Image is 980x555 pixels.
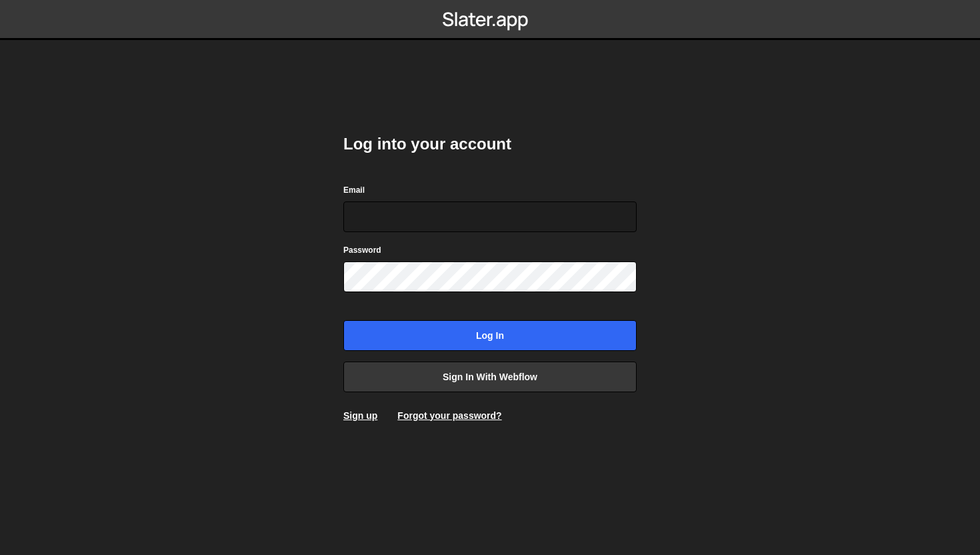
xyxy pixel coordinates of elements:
label: Password [343,243,381,257]
label: Email [343,183,365,197]
a: Sign up [343,410,377,421]
input: Log in [343,320,637,351]
h2: Log into your account [343,133,637,155]
a: Sign in with Webflow [343,362,637,392]
a: Forgot your password? [397,410,501,421]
